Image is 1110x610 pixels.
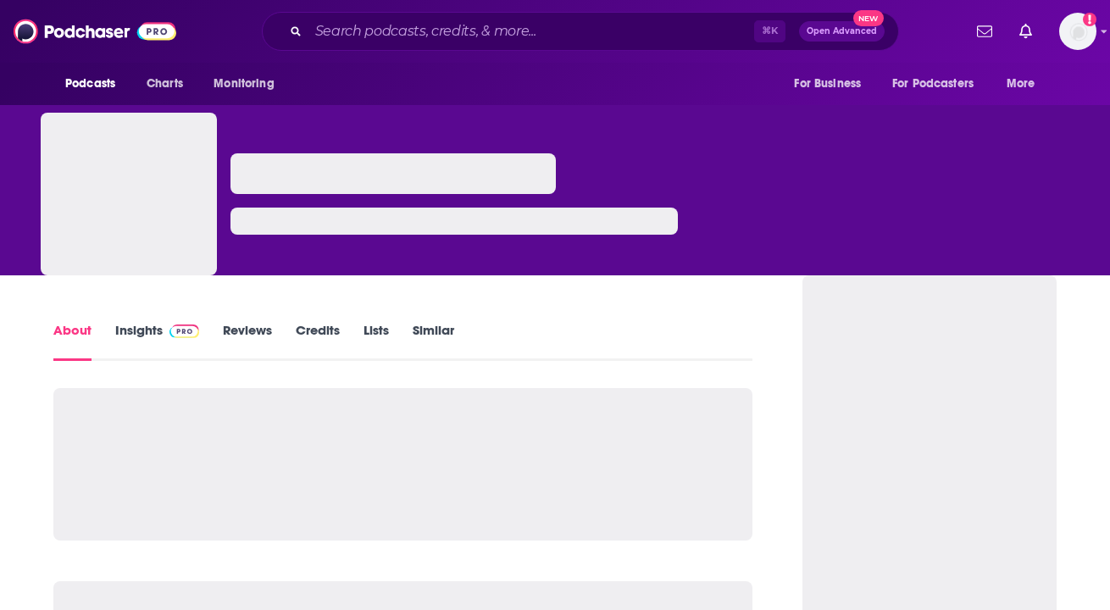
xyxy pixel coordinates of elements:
[754,20,785,42] span: ⌘ K
[1007,72,1035,96] span: More
[136,68,193,100] a: Charts
[53,322,92,361] a: About
[262,12,899,51] div: Search podcasts, credits, & more...
[223,322,272,361] a: Reviews
[169,324,199,338] img: Podchaser Pro
[1059,13,1096,50] span: Logged in as Ruth_Nebius
[807,27,877,36] span: Open Advanced
[214,72,274,96] span: Monitoring
[364,322,389,361] a: Lists
[892,72,974,96] span: For Podcasters
[1059,13,1096,50] button: Show profile menu
[53,68,137,100] button: open menu
[1013,17,1039,46] a: Show notifications dropdown
[782,68,882,100] button: open menu
[147,72,183,96] span: Charts
[308,18,754,45] input: Search podcasts, credits, & more...
[1059,13,1096,50] img: User Profile
[202,68,296,100] button: open menu
[413,322,454,361] a: Similar
[65,72,115,96] span: Podcasts
[881,68,998,100] button: open menu
[995,68,1057,100] button: open menu
[14,15,176,47] img: Podchaser - Follow, Share and Rate Podcasts
[115,322,199,361] a: InsightsPodchaser Pro
[296,322,340,361] a: Credits
[1083,13,1096,26] svg: Add a profile image
[799,21,885,42] button: Open AdvancedNew
[794,72,861,96] span: For Business
[853,10,884,26] span: New
[970,17,999,46] a: Show notifications dropdown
